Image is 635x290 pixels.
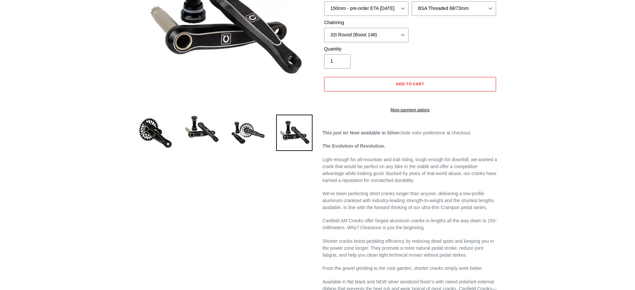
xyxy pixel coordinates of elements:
[322,130,401,135] strong: This just in! Now available in Silver.
[184,115,220,144] img: Load image into Gallery viewer, Canfield Cranks
[322,217,498,231] p: Canfield AM Cranks offer forged aluminum cranks in lengths all the way down to 150-millimeters. W...
[322,265,498,272] p: From the gravel grinding to the rock garden, shorter cranks simply work better.
[276,115,313,151] img: Load image into Gallery viewer, CANFIELD-AM_DH-CRANKS
[324,107,496,113] a: More payment options
[322,238,498,259] p: Shorter cranks boost pedaling efficiency by reducing dead spots and keeping you in the power zone...
[324,46,408,53] label: Quantity
[324,77,496,91] button: Add to cart
[322,156,498,184] p: Light enough for all-mountain and trail riding, tough enough for downhill, we wanted a crank that...
[322,190,498,211] p: We've been perfecting short cranks longer than anyone, delivering a low-profile aluminum crankset...
[396,81,425,86] span: Add to cart
[324,19,408,26] label: Chainring
[322,129,498,136] p: Note color preference at checkout.
[137,115,174,151] img: Load image into Gallery viewer, Canfield Bikes AM Cranks
[322,143,385,149] strong: The Evolution of Revolution.
[230,115,266,151] img: Load image into Gallery viewer, Canfield Bikes AM Cranks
